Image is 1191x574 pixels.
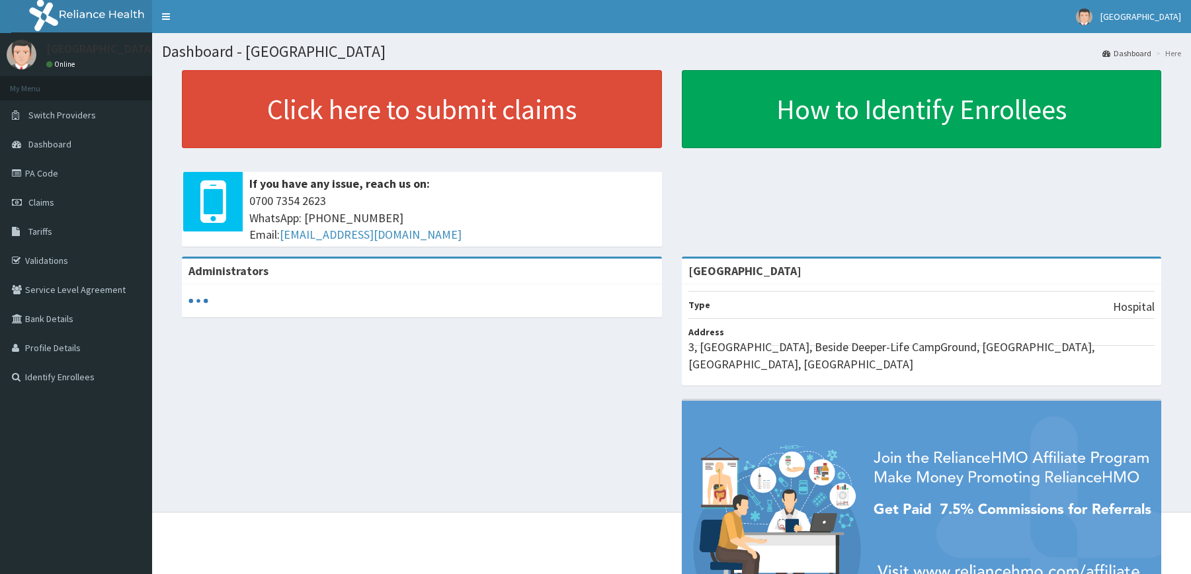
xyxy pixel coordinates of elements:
svg: audio-loading [188,291,208,311]
a: [EMAIL_ADDRESS][DOMAIN_NAME] [280,227,462,242]
span: Tariffs [28,225,52,237]
b: If you have any issue, reach us on: [249,176,430,191]
p: 3, [GEOGRAPHIC_DATA], Beside Deeper-Life CampGround, [GEOGRAPHIC_DATA], [GEOGRAPHIC_DATA], [GEOGR... [688,339,1155,372]
img: User Image [7,40,36,69]
b: Type [688,299,710,311]
span: [GEOGRAPHIC_DATA] [1100,11,1181,22]
span: Switch Providers [28,109,96,121]
span: Dashboard [28,138,71,150]
h1: Dashboard - [GEOGRAPHIC_DATA] [162,43,1181,60]
span: 0700 7354 2623 WhatsApp: [PHONE_NUMBER] Email: [249,192,655,243]
a: Online [46,60,78,69]
a: Click here to submit claims [182,70,662,148]
b: Address [688,326,724,338]
p: Hospital [1113,298,1155,315]
b: Administrators [188,263,268,278]
li: Here [1153,48,1181,59]
strong: [GEOGRAPHIC_DATA] [688,263,801,278]
a: Dashboard [1102,48,1151,59]
a: How to Identify Enrollees [682,70,1162,148]
img: User Image [1076,9,1092,25]
p: [GEOGRAPHIC_DATA] [46,43,155,55]
span: Claims [28,196,54,208]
